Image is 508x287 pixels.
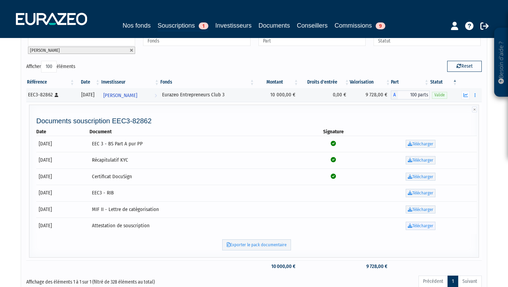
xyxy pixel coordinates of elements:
a: Télécharger [406,222,435,230]
a: Télécharger [406,140,435,148]
span: Valide [432,92,447,98]
th: Investisseur: activer pour trier la colonne par ordre croissant [101,76,160,88]
td: EEC3 - RIB [90,185,303,201]
a: Souscriptions1 [158,21,208,31]
td: Attestation de souscription [90,218,303,234]
a: Conseillers [297,21,328,30]
th: Montant: activer pour trier la colonne par ordre croissant [255,76,299,88]
td: Certificat DocuSign [90,169,303,185]
th: Date: activer pour trier la colonne par ordre croissant [75,76,101,88]
a: Commissions9 [335,21,385,30]
td: MIF II - Lettre de catégorisation [90,201,303,218]
th: Signature [303,128,364,135]
img: 1732889491-logotype_eurazeo_blanc_rvb.png [16,13,87,25]
div: [DATE] [77,91,98,98]
div: Eurazeo Entrepreneurs Club 3 [162,91,253,98]
div: Affichage des éléments 1 à 1 sur 1 (filtré de 328 éléments au total) [26,275,210,286]
a: [PERSON_NAME] [101,88,160,102]
span: 1 [199,22,208,29]
button: Reset [447,61,482,72]
a: Télécharger [406,205,435,214]
i: Voir l'investisseur [154,89,157,102]
td: [DATE] [36,185,90,201]
a: Télécharger [406,156,435,164]
td: [DATE] [36,136,90,152]
th: Document [90,128,303,135]
span: 100 parts [398,90,430,99]
a: Documents [258,21,290,30]
td: [DATE] [36,201,90,218]
td: 0,00 € [299,88,350,102]
th: Droits d'entrée: activer pour trier la colonne par ordre croissant [299,76,350,88]
label: Afficher éléments [26,61,75,73]
a: Télécharger [406,173,435,181]
th: Valorisation: activer pour trier la colonne par ordre croissant [350,76,391,88]
th: Fonds: activer pour trier la colonne par ordre croissant [160,76,255,88]
div: A - Eurazeo Entrepreneurs Club 3 [391,90,430,99]
a: Exporter le pack documentaire [222,239,291,251]
td: 9 728,00 € [350,88,391,102]
span: A [391,90,398,99]
td: [DATE] [36,218,90,234]
th: Date [36,128,90,135]
span: [PERSON_NAME] [30,48,60,53]
td: [DATE] [36,152,90,169]
th: Part: activer pour trier la colonne par ordre croissant [391,76,430,88]
div: EEC3-82862 [28,91,73,98]
a: Télécharger [406,189,435,197]
td: [DATE] [36,169,90,185]
span: [PERSON_NAME] [103,89,137,102]
th: Statut : activer pour trier la colonne par ordre d&eacute;croissant [430,76,458,88]
select: Afficheréléments [41,61,57,73]
span: 9 [376,22,385,29]
a: Nos fonds [123,21,151,30]
td: 9 728,00 € [350,260,391,272]
td: 10 000,00 € [255,260,299,272]
p: Besoin d'aide ? [497,31,505,94]
th: Référence : activer pour trier la colonne par ordre croissant [26,76,75,88]
td: EEC 3 - BS Part A pur PP [90,136,303,152]
td: Récapitulatif KYC [90,152,303,169]
a: Investisseurs [215,21,252,30]
td: 10 000,00 € [255,88,299,102]
h4: Documents souscription EEC3-82862 [36,117,477,125]
i: [Français] Personne physique [55,93,58,97]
